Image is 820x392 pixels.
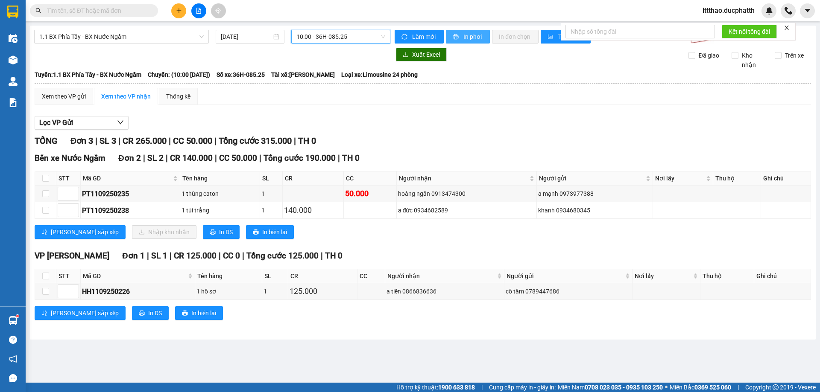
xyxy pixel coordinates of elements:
strong: 0369 525 060 [694,384,731,391]
span: CR 140.000 [170,153,213,163]
button: printerIn biên lai [175,306,223,320]
span: Trên xe [782,51,807,60]
span: ⚪️ [665,386,668,389]
th: Ghi chú [754,269,811,283]
td: HH1109250226 [81,283,195,300]
span: | [259,153,261,163]
div: a tiến 0866836636 [387,287,503,296]
th: STT [56,171,81,186]
button: caret-down [800,3,815,18]
button: sort-ascending[PERSON_NAME] sắp xếp [35,225,126,239]
strong: 0708 023 035 - 0935 103 250 [585,384,663,391]
th: CC [357,269,385,283]
th: SL [262,269,288,283]
span: Xuất Excel [412,50,440,59]
div: Thống kê [166,92,190,101]
b: Tuyến: 1.1 BX Phía Tây - BX Nước Ngầm [35,71,141,78]
th: SL [260,171,283,186]
span: Miền Bắc [670,383,731,392]
span: In biên lai [262,227,287,237]
span: download [403,52,409,58]
div: 1 hồ sơ [196,287,261,296]
span: | [95,136,97,146]
span: Kho nhận [738,51,768,70]
span: SL 1 [151,251,167,261]
button: plus [171,3,186,18]
span: message [9,374,17,382]
span: | [147,251,149,261]
span: | [170,251,172,261]
div: 1 [261,206,281,215]
span: close [784,25,790,31]
input: Tìm tên, số ĐT hoặc mã đơn [47,6,148,15]
span: | [294,136,296,146]
button: printerIn phơi [446,30,490,44]
th: Tên hàng [195,269,263,283]
th: Thu hộ [700,269,754,283]
span: printer [139,310,145,317]
div: 125.000 [290,285,356,297]
th: STT [56,269,81,283]
span: | [118,136,120,146]
span: VP [PERSON_NAME] [35,251,109,261]
span: | [338,153,340,163]
img: warehouse-icon [9,77,18,86]
span: Miền Nam [558,383,663,392]
td: PT1109250235 [81,186,180,202]
span: aim [215,8,221,14]
span: Tổng cước 125.000 [246,251,319,261]
span: In phơi [463,32,483,41]
span: printer [453,34,460,41]
input: 11/09/2025 [221,32,272,41]
span: sync [401,34,409,41]
span: sort-ascending [41,310,47,317]
span: CC 50.000 [219,153,257,163]
span: Đơn 3 [70,136,93,146]
span: CR 125.000 [174,251,217,261]
span: copyright [773,384,779,390]
span: In biên lai [191,308,216,318]
span: In DS [148,308,162,318]
div: a mạnh 0973977388 [538,189,651,198]
span: bar-chart [548,34,555,41]
span: TH 0 [342,153,360,163]
span: | [215,153,217,163]
span: Đơn 1 [122,251,145,261]
div: 1 thùng caton [182,189,258,198]
span: Số xe: 36H-085.25 [217,70,265,79]
div: 1 túi trắng [182,206,258,215]
span: Tổng cước 190.000 [264,153,336,163]
span: Chuyến: (10:00 [DATE]) [148,70,210,79]
div: 140.000 [284,204,342,216]
span: Làm mới [412,32,437,41]
span: plus [176,8,182,14]
span: Nơi lấy [655,174,704,183]
img: warehouse-icon [9,55,18,64]
span: down [117,119,124,126]
div: PT1109250238 [82,205,179,216]
span: Kết nối tổng đài [729,27,770,36]
span: In DS [219,227,233,237]
div: khanh 0934680345 [538,206,651,215]
span: Tổng cước 315.000 [219,136,292,146]
span: Cung cấp máy in - giấy in: [489,383,556,392]
span: | [166,153,168,163]
span: Người gửi [539,174,644,183]
span: | [219,251,221,261]
span: search [35,8,41,14]
button: aim [211,3,226,18]
span: printer [253,229,259,236]
img: icon-new-feature [765,7,773,15]
span: | [481,383,483,392]
span: question-circle [9,336,17,344]
button: sort-ascending[PERSON_NAME] sắp xếp [35,306,126,320]
span: Người nhận [399,174,528,183]
span: Mã GD [83,271,186,281]
button: Lọc VP Gửi [35,116,129,130]
span: [PERSON_NAME] sắp xếp [51,308,119,318]
span: lttthao.ducphatth [696,5,761,16]
td: PT1109250238 [81,202,180,219]
th: CR [288,269,357,283]
button: syncLàm mới [395,30,444,44]
img: logo-vxr [7,6,18,18]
